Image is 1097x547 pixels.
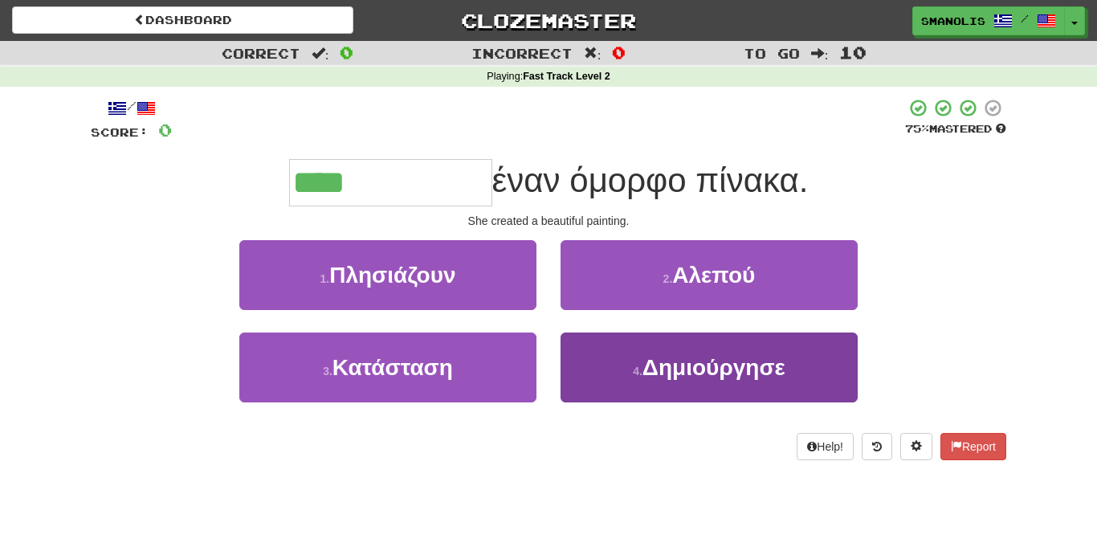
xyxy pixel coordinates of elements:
[633,365,642,378] small: 4 .
[905,122,929,135] span: 75 %
[239,333,536,402] button: 3.Κατάσταση
[584,47,602,60] span: :
[797,433,854,460] button: Help!
[320,272,329,285] small: 1 .
[912,6,1065,35] a: smanolis /
[561,333,858,402] button: 4.Δημιούργησε
[811,47,829,60] span: :
[91,125,149,139] span: Score:
[744,45,800,61] span: To go
[377,6,719,35] a: Clozemaster
[91,98,172,118] div: /
[492,161,809,199] span: έναν όμορφο πίνακα.
[862,433,892,460] button: Round history (alt+y)
[332,355,453,380] span: Κατάσταση
[642,355,785,380] span: Δημιούργησε
[612,43,626,62] span: 0
[91,213,1006,229] div: She created a beautiful painting.
[1021,13,1029,24] span: /
[340,43,353,62] span: 0
[471,45,573,61] span: Incorrect
[323,365,332,378] small: 3 .
[672,263,755,288] span: Αλεπού
[158,120,172,140] span: 0
[222,45,300,61] span: Correct
[561,240,858,310] button: 2.Αλεπού
[663,272,673,285] small: 2 .
[940,433,1006,460] button: Report
[921,14,985,28] span: smanolis
[905,122,1006,137] div: Mastered
[12,6,353,34] a: Dashboard
[239,240,536,310] button: 1.Πλησιάζουν
[839,43,867,62] span: 10
[523,71,610,82] strong: Fast Track Level 2
[312,47,329,60] span: :
[329,263,455,288] span: Πλησιάζουν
